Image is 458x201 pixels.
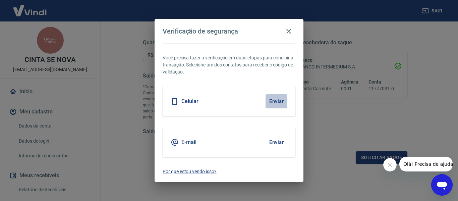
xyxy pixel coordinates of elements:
h5: Celular [181,98,198,105]
span: Olá! Precisa de ajuda? [4,5,56,10]
button: Enviar [266,94,287,108]
p: Você precisa fazer a verificação em duas etapas para concluir a transação. Selecione um dos conta... [163,54,295,76]
iframe: Fechar mensagem [383,158,397,171]
h4: Verificação de segurança [163,27,238,35]
iframe: Botão para abrir a janela de mensagens [431,174,453,196]
button: Enviar [266,135,287,149]
iframe: Mensagem da empresa [399,157,453,171]
a: Por que estou vendo isso? [163,168,295,175]
h5: E-mail [181,139,196,146]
